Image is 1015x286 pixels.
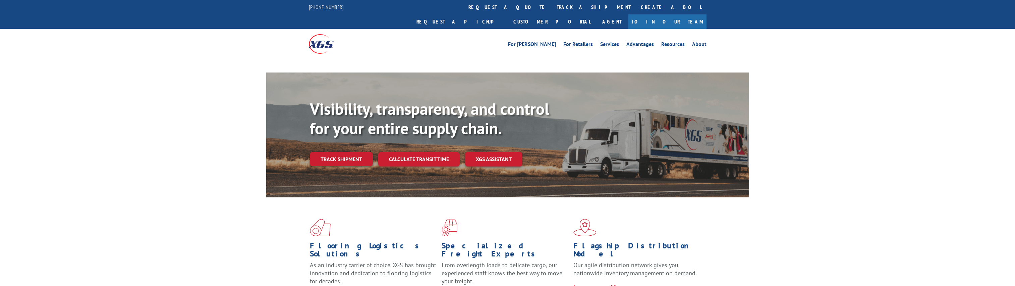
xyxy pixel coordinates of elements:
[573,261,697,277] span: Our agile distribution network gives you nationwide inventory management on demand.
[442,219,457,236] img: xgs-icon-focused-on-flooring-red
[310,98,549,139] b: Visibility, transparency, and control for your entire supply chain.
[508,42,556,49] a: For [PERSON_NAME]
[310,219,331,236] img: xgs-icon-total-supply-chain-intelligence-red
[310,152,373,166] a: Track shipment
[596,14,628,29] a: Agent
[310,242,437,261] h1: Flooring Logistics Solutions
[661,42,685,49] a: Resources
[573,242,700,261] h1: Flagship Distribution Model
[442,242,568,261] h1: Specialized Freight Experts
[310,261,436,285] span: As an industry carrier of choice, XGS has brought innovation and dedication to flooring logistics...
[563,42,593,49] a: For Retailers
[465,152,522,166] a: XGS ASSISTANT
[573,219,597,236] img: xgs-icon-flagship-distribution-model-red
[628,14,707,29] a: Join Our Team
[600,42,619,49] a: Services
[378,152,460,166] a: Calculate transit time
[411,14,508,29] a: Request a pickup
[309,4,344,10] a: [PHONE_NUMBER]
[508,14,596,29] a: Customer Portal
[626,42,654,49] a: Advantages
[692,42,707,49] a: About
